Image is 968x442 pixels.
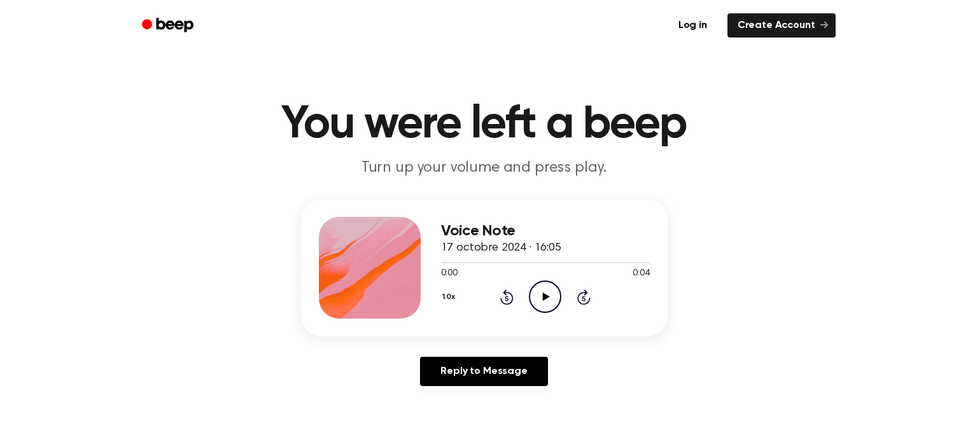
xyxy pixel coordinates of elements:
button: 1.0x [441,286,460,308]
a: Beep [133,13,205,38]
span: 0:00 [441,267,458,280]
span: 0:04 [633,267,649,280]
h3: Voice Note [441,223,650,240]
p: Turn up your volume and press play. [240,158,729,179]
span: 17 octobre 2024 · 16:05 [441,242,561,254]
a: Create Account [727,13,836,38]
a: Log in [666,11,720,40]
h1: You were left a beep [158,102,810,148]
a: Reply to Message [420,357,547,386]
